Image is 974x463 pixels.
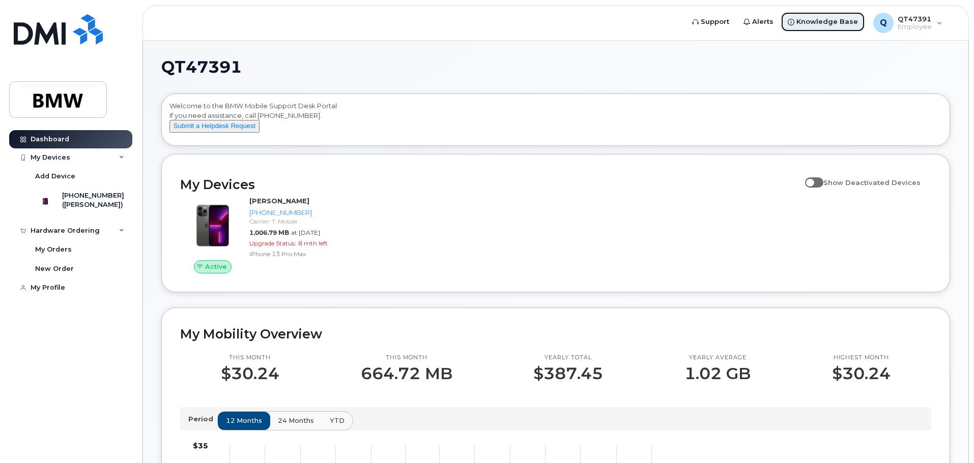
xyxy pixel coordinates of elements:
[249,250,355,258] div: iPhone 13 Pro Max
[361,364,452,383] p: 664.72 MB
[169,120,260,133] button: Submit a Helpdesk Request
[684,364,751,383] p: 1.02 GB
[180,177,800,192] h2: My Devices
[188,414,217,424] p: Period
[221,364,279,383] p: $30.24
[193,441,208,450] tspan: $35
[278,416,314,425] span: 24 months
[188,201,237,250] img: image20231002-3703462-oworib.jpeg
[533,364,603,383] p: $387.45
[180,326,931,342] h2: My Mobility Overview
[823,178,921,187] span: Show Deactivated Devices
[205,262,227,271] span: Active
[249,239,296,247] span: Upgrade Status:
[361,354,452,362] p: This month
[298,239,328,247] span: 8 mth left
[180,196,359,273] a: Active[PERSON_NAME][PHONE_NUMBER]Carrier: T-Mobile1,006.79 MBat [DATE]Upgrade Status:8 mth leftiP...
[684,354,751,362] p: Yearly average
[221,354,279,362] p: This month
[533,354,603,362] p: Yearly total
[249,217,355,226] div: Carrier: T-Mobile
[832,354,891,362] p: Highest month
[249,229,289,236] span: 1,006.79 MB
[291,229,320,236] span: at [DATE]
[249,197,309,205] strong: [PERSON_NAME]
[330,416,345,425] span: YTD
[805,173,813,181] input: Show Deactivated Devices
[832,364,891,383] p: $30.24
[169,121,260,130] a: Submit a Helpdesk Request
[930,419,966,455] iframe: Messenger Launcher
[161,59,242,75] span: QT47391
[169,101,942,142] div: Welcome to the BMW Mobile Support Desk Portal If you need assistance, call [PHONE_NUMBER].
[249,208,355,218] div: [PHONE_NUMBER]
